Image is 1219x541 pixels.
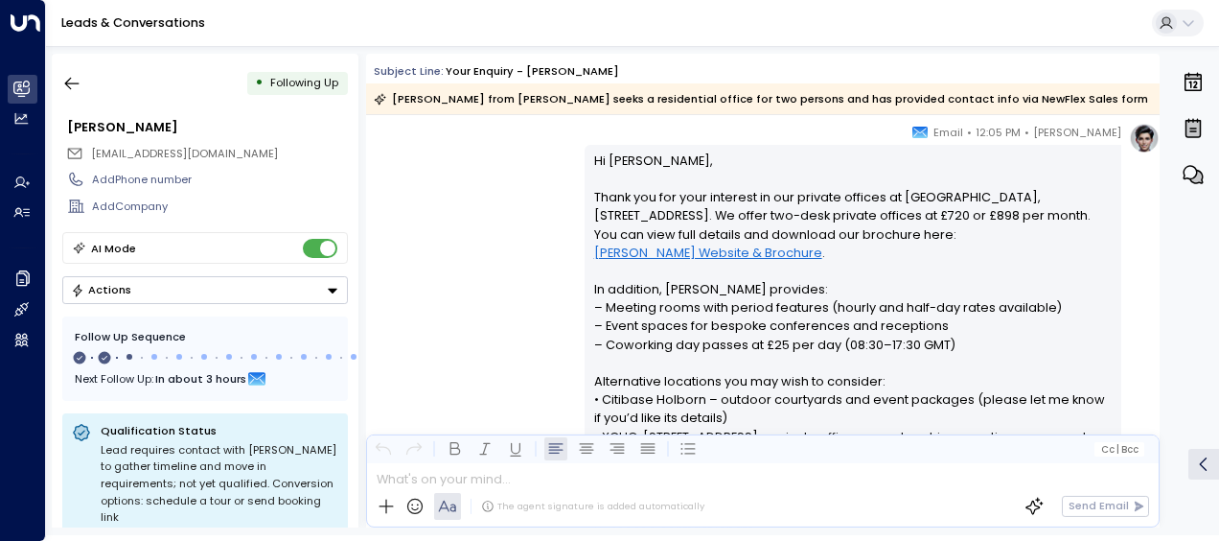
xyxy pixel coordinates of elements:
[1129,123,1160,153] img: profile-logo.png
[1033,123,1121,142] span: [PERSON_NAME]
[91,146,278,161] span: [EMAIL_ADDRESS][DOMAIN_NAME]
[255,69,264,97] div: •
[372,437,395,460] button: Undo
[446,63,619,80] div: Your enquiry - [PERSON_NAME]
[1024,123,1029,142] span: •
[61,14,205,31] a: Leads & Conversations
[1101,444,1138,455] span: Cc Bcc
[75,329,335,345] div: Follow Up Sequence
[101,442,338,527] div: Lead requires contact with [PERSON_NAME] to gather timeline and move in requirements; not yet qua...
[101,423,338,438] p: Qualification Status
[1116,444,1119,455] span: |
[155,368,246,389] span: In about 3 hours
[92,199,347,215] div: AddCompany
[75,368,335,389] div: Next Follow Up:
[270,75,338,90] span: Following Up
[91,146,278,162] span: info@novoraglobal.com
[92,172,347,188] div: AddPhone number
[933,123,963,142] span: Email
[374,63,444,79] span: Subject Line:
[62,276,348,304] div: Button group with a nested menu
[91,239,136,258] div: AI Mode
[374,89,1148,108] div: [PERSON_NAME] from [PERSON_NAME] seeks a residential office for two persons and has provided cont...
[1094,442,1144,457] button: Cc|Bcc
[594,244,822,262] a: [PERSON_NAME] Website & Brochure
[62,276,348,304] button: Actions
[67,118,347,136] div: [PERSON_NAME]
[402,437,425,460] button: Redo
[481,500,704,513] div: The agent signature is added automatically
[967,123,972,142] span: •
[976,123,1021,142] span: 12:05 PM
[71,283,131,296] div: Actions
